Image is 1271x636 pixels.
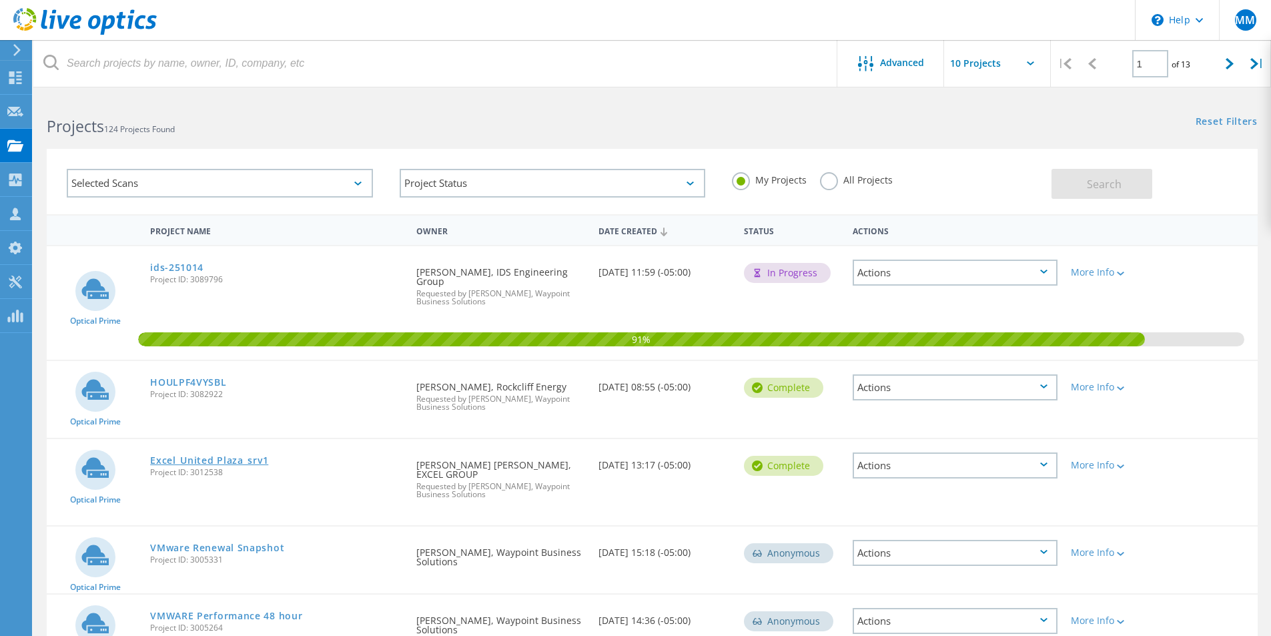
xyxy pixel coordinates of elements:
[138,332,1145,344] span: 91%
[1196,117,1258,128] a: Reset Filters
[70,418,121,426] span: Optical Prime
[732,172,807,185] label: My Projects
[416,290,584,306] span: Requested by [PERSON_NAME], Waypoint Business Solutions
[737,218,846,242] div: Status
[410,439,591,512] div: [PERSON_NAME] [PERSON_NAME], EXCEL GROUP
[853,452,1057,479] div: Actions
[744,611,833,631] div: Anonymous
[1071,460,1154,470] div: More Info
[592,439,737,483] div: [DATE] 13:17 (-05:00)
[1235,15,1255,25] span: MM
[1152,14,1164,26] svg: \n
[150,556,403,564] span: Project ID: 3005331
[592,246,737,290] div: [DATE] 11:59 (-05:00)
[853,608,1057,634] div: Actions
[150,543,284,553] a: VMware Renewal Snapshot
[150,378,226,387] a: HOULPF4VYSBL
[592,361,737,405] div: [DATE] 08:55 (-05:00)
[853,540,1057,566] div: Actions
[1071,548,1154,557] div: More Info
[410,246,591,319] div: [PERSON_NAME], IDS Engineering Group
[744,263,831,283] div: In Progress
[400,169,706,198] div: Project Status
[1071,616,1154,625] div: More Info
[1071,382,1154,392] div: More Info
[150,624,403,632] span: Project ID: 3005264
[70,317,121,325] span: Optical Prime
[410,527,591,580] div: [PERSON_NAME], Waypoint Business Solutions
[1051,40,1078,87] div: |
[67,169,373,198] div: Selected Scans
[150,390,403,398] span: Project ID: 3082922
[744,543,833,563] div: Anonymous
[1172,59,1190,70] span: of 13
[1051,169,1152,199] button: Search
[150,468,403,476] span: Project ID: 3012538
[150,276,403,284] span: Project ID: 3089796
[820,172,893,185] label: All Projects
[853,374,1057,400] div: Actions
[416,483,584,499] span: Requested by [PERSON_NAME], Waypoint Business Solutions
[150,611,302,621] a: VMWARE Performance 48 hour
[143,218,410,242] div: Project Name
[846,218,1064,242] div: Actions
[33,40,838,87] input: Search projects by name, owner, ID, company, etc
[1071,268,1154,277] div: More Info
[70,496,121,504] span: Optical Prime
[13,28,157,37] a: Live Optics Dashboard
[1244,40,1271,87] div: |
[853,260,1057,286] div: Actions
[744,456,823,476] div: Complete
[880,58,924,67] span: Advanced
[410,361,591,424] div: [PERSON_NAME], Rockcliff Energy
[70,583,121,591] span: Optical Prime
[744,378,823,398] div: Complete
[592,218,737,243] div: Date Created
[1087,177,1122,192] span: Search
[47,115,104,137] b: Projects
[410,218,591,242] div: Owner
[150,263,203,272] a: ids-251014
[592,527,737,571] div: [DATE] 15:18 (-05:00)
[416,395,584,411] span: Requested by [PERSON_NAME], Waypoint Business Solutions
[150,456,268,465] a: Excel_United Plaza_srv1
[104,123,175,135] span: 124 Projects Found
